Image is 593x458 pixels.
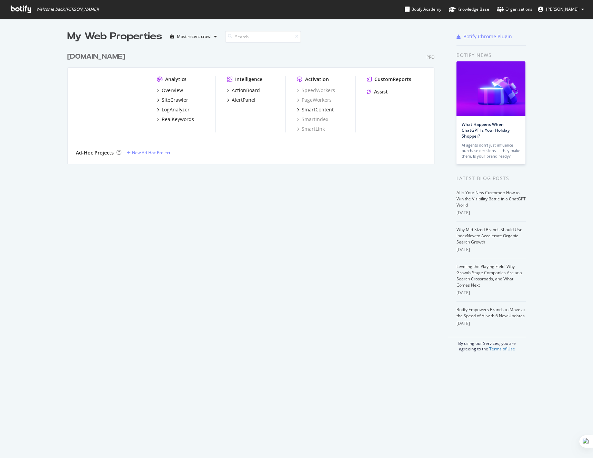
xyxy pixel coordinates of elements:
[448,337,526,352] div: By using our Services, you are agreeing to the
[67,52,128,62] a: [DOMAIN_NAME]
[67,30,162,43] div: My Web Properties
[36,7,99,12] span: Welcome back, [PERSON_NAME] !
[235,76,262,83] div: Intelligence
[162,97,188,103] div: SiteCrawler
[305,76,329,83] div: Activation
[449,6,489,13] div: Knowledge Base
[456,190,526,208] a: AI Is Your New Customer: How to Win the Visibility Battle in a ChatGPT World
[157,87,183,94] a: Overview
[456,290,526,296] div: [DATE]
[462,121,510,139] a: What Happens When ChatGPT Is Your Holiday Shopper?
[76,76,146,132] img: www.realestate.com.au
[456,247,526,253] div: [DATE]
[456,227,522,245] a: Why Mid-Sized Brands Should Use IndexNow to Accelerate Organic Search Growth
[132,150,170,156] div: New Ad-Hoc Project
[405,6,441,13] div: Botify Academy
[367,88,388,95] a: Assist
[157,106,190,113] a: LogAnalyzer
[456,320,526,327] div: [DATE]
[426,54,434,60] div: Pro
[127,150,170,156] a: New Ad-Hoc Project
[297,126,325,132] a: SmartLink
[297,97,332,103] a: PageWorkers
[297,106,334,113] a: SmartContent
[67,43,440,164] div: grid
[532,4,590,15] button: [PERSON_NAME]
[227,87,260,94] a: ActionBoard
[157,116,194,123] a: RealKeywords
[162,87,183,94] div: Overview
[489,346,515,352] a: Terms of Use
[76,149,114,156] div: Ad-Hoc Projects
[232,97,255,103] div: AlertPanel
[302,106,334,113] div: SmartContent
[157,97,188,103] a: SiteCrawler
[374,76,411,83] div: CustomReports
[367,76,411,83] a: CustomReports
[162,106,190,113] div: LogAnalyzer
[456,33,512,40] a: Botify Chrome Plugin
[168,31,220,42] button: Most recent crawl
[67,52,125,62] div: [DOMAIN_NAME]
[162,116,194,123] div: RealKeywords
[232,87,260,94] div: ActionBoard
[456,61,525,116] img: What Happens When ChatGPT Is Your Holiday Shopper?
[374,88,388,95] div: Assist
[456,307,525,319] a: Botify Empowers Brands to Move at the Speed of AI with 6 New Updates
[463,33,512,40] div: Botify Chrome Plugin
[297,87,335,94] a: SpeedWorkers
[456,51,526,59] div: Botify news
[177,34,211,39] div: Most recent crawl
[297,116,328,123] a: SmartIndex
[165,76,187,83] div: Analytics
[546,6,579,12] span: Jine Wu
[456,210,526,216] div: [DATE]
[497,6,532,13] div: Organizations
[462,142,520,159] div: AI agents don’t just influence purchase decisions — they make them. Is your brand ready?
[456,175,526,182] div: Latest Blog Posts
[227,97,255,103] a: AlertPanel
[456,263,522,288] a: Leveling the Playing Field: Why Growth-Stage Companies Are at a Search Crossroads, and What Comes...
[225,31,301,43] input: Search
